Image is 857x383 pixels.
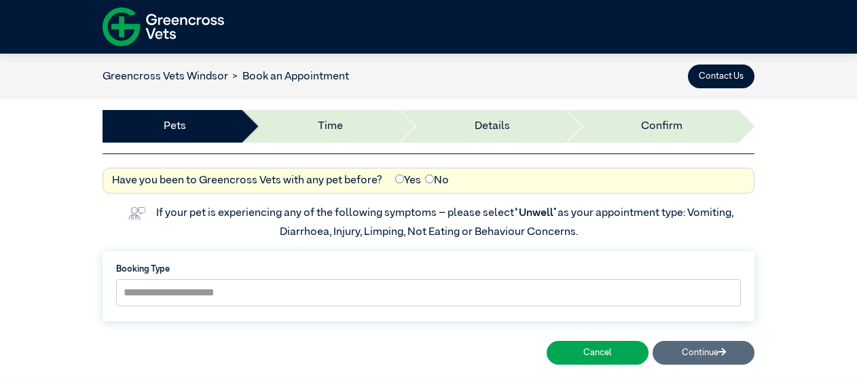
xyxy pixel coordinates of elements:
[547,341,649,365] button: Cancel
[112,172,382,189] label: Have you been to Greencross Vets with any pet before?
[103,71,228,82] a: Greencross Vets Windsor
[164,118,186,134] a: Pets
[425,172,449,189] label: No
[103,69,349,85] nav: breadcrumb
[425,175,434,183] input: No
[124,202,149,224] img: vet
[103,3,224,50] img: f-logo
[395,175,404,183] input: Yes
[395,172,421,189] label: Yes
[156,208,735,238] label: If your pet is experiencing any of the following symptoms – please select as your appointment typ...
[688,65,754,88] button: Contact Us
[228,69,349,85] li: Book an Appointment
[514,208,558,219] span: “Unwell”
[116,263,741,276] label: Booking Type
